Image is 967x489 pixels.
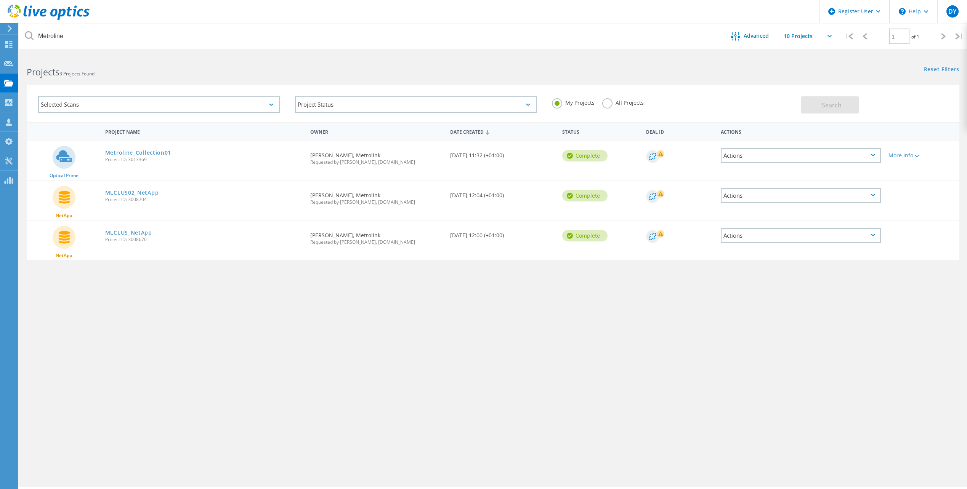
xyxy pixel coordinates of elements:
[306,141,446,172] div: [PERSON_NAME], Metrolink
[446,181,558,206] div: [DATE] 12:04 (+01:00)
[105,237,303,242] span: Project ID: 3008676
[552,98,595,105] label: My Projects
[105,197,303,202] span: Project ID: 3008704
[899,8,906,15] svg: \n
[717,124,885,138] div: Actions
[295,96,537,113] div: Project Status
[38,96,280,113] div: Selected Scans
[558,124,642,138] div: Status
[306,124,446,138] div: Owner
[105,190,159,195] a: MLCLUS02_NetApp
[721,228,881,243] div: Actions
[911,34,919,40] span: of 1
[602,98,644,105] label: All Projects
[951,23,967,50] div: |
[562,150,608,161] div: Complete
[56,213,72,218] span: NetApp
[105,230,152,235] a: MLCLUS_NetApp
[721,148,881,163] div: Actions
[721,188,881,203] div: Actions
[50,173,79,178] span: Optical Prime
[310,160,443,165] span: Requested by [PERSON_NAME], [DOMAIN_NAME]
[19,23,720,50] input: Search projects by name, owner, ID, company, etc
[446,221,558,246] div: [DATE] 12:00 (+01:00)
[59,70,95,77] span: 3 Projects Found
[306,181,446,212] div: [PERSON_NAME], Metrolink
[822,101,842,109] span: Search
[310,240,443,244] span: Requested by [PERSON_NAME], [DOMAIN_NAME]
[27,66,59,78] b: Projects
[562,190,608,201] div: Complete
[446,124,558,139] div: Date Created
[744,33,769,38] span: Advanced
[56,253,72,258] span: NetApp
[562,230,608,241] div: Complete
[8,16,90,21] a: Live Optics Dashboard
[841,23,857,50] div: |
[924,67,959,73] a: Reset Filters
[948,8,956,14] span: DY
[101,124,306,138] div: Project Name
[801,96,859,113] button: Search
[310,200,443,205] span: Requested by [PERSON_NAME], [DOMAIN_NAME]
[642,124,717,138] div: Deal Id
[446,141,558,166] div: [DATE] 11:32 (+01:00)
[105,150,171,155] a: Metroline_Collection01
[888,153,956,158] div: More Info
[105,157,303,162] span: Project ID: 3013369
[306,221,446,252] div: [PERSON_NAME], Metrolink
